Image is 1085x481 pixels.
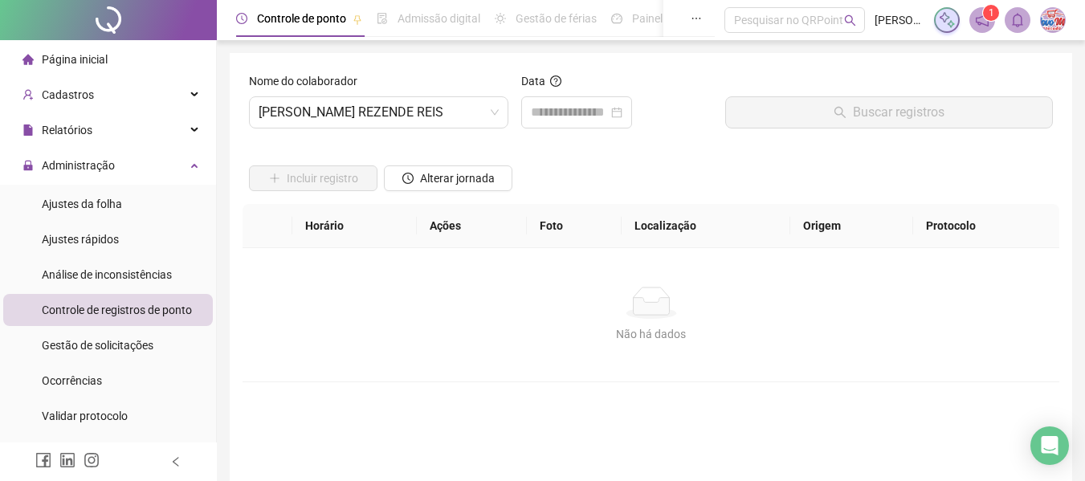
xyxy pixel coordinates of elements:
span: Análise de inconsistências [42,268,172,281]
div: Não há dados [262,325,1040,343]
button: Buscar registros [725,96,1053,128]
th: Horário [292,204,417,248]
span: Página inicial [42,53,108,66]
span: Ocorrências [42,374,102,387]
span: Administração [42,159,115,172]
span: home [22,54,34,65]
span: Cadastros [42,88,94,101]
span: Ajustes rápidos [42,233,119,246]
span: notification [975,13,989,27]
span: sun [495,13,506,24]
span: lock [22,160,34,171]
span: search [844,14,856,26]
span: Controle de registros de ponto [42,304,192,316]
span: Gestão de férias [516,12,597,25]
span: Data [521,75,545,88]
span: Relatórios [42,124,92,137]
span: left [170,456,182,467]
th: Ações [417,204,527,248]
span: question-circle [550,75,561,87]
img: 30682 [1041,8,1065,32]
span: Controle de ponto [257,12,346,25]
span: Gestão de solicitações [42,339,153,352]
span: [PERSON_NAME] [875,11,924,29]
span: Painel do DP [632,12,695,25]
a: Alterar jornada [384,173,512,186]
div: Open Intercom Messenger [1030,426,1069,465]
button: Incluir registro [249,165,377,191]
span: Ajustes da folha [42,198,122,210]
span: user-add [22,89,34,100]
img: sparkle-icon.fc2bf0ac1784a2077858766a79e2daf3.svg [938,11,956,29]
span: linkedin [59,452,75,468]
span: Validar protocolo [42,410,128,422]
span: file [22,124,34,136]
span: clock-circle [402,173,414,184]
span: ellipsis [691,13,702,24]
span: pushpin [353,14,362,24]
span: facebook [35,452,51,468]
span: Alterar jornada [420,169,495,187]
span: dashboard [611,13,622,24]
span: instagram [84,452,100,468]
button: Alterar jornada [384,165,512,191]
sup: 1 [983,5,999,21]
span: file-done [377,13,388,24]
span: bell [1010,13,1025,27]
th: Protocolo [913,204,1059,248]
span: ALANA SAMANTA REZENDE REIS [259,97,499,128]
span: 1 [989,7,994,18]
span: clock-circle [236,13,247,24]
th: Localização [622,204,791,248]
span: Admissão digital [398,12,480,25]
th: Foto [527,204,622,248]
th: Origem [790,204,913,248]
label: Nome do colaborador [249,72,368,90]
